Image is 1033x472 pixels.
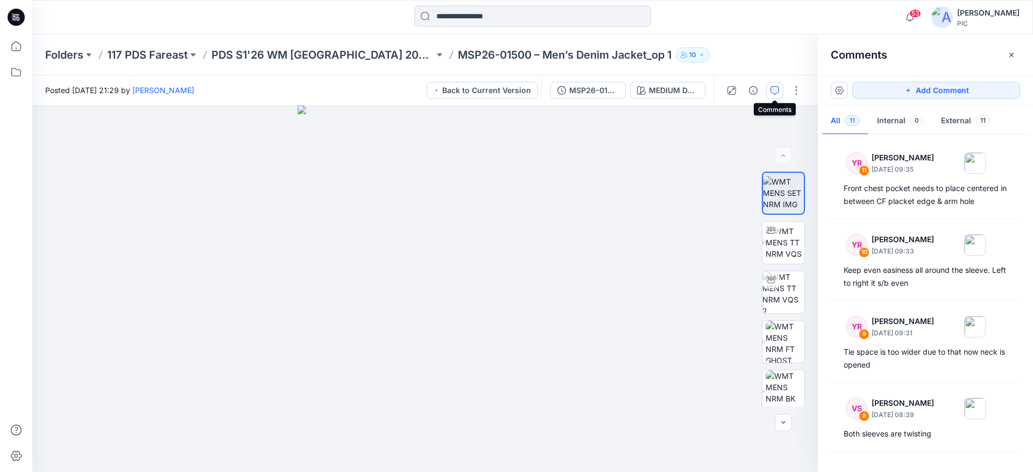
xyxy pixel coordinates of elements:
button: Details [745,82,762,99]
div: YR [846,152,867,174]
div: 11 [859,165,869,176]
button: All [822,108,868,135]
p: [DATE] 09:35 [872,164,934,175]
span: 11 [975,115,990,126]
p: [DATE] 09:31 [872,328,934,339]
span: Posted [DATE] 21:29 by [45,84,194,96]
span: 53 [909,9,921,18]
a: 117 PDS Fareast [107,47,188,62]
div: Front chest pocket needs to place centered in between CF placket edge & arm hole [844,182,1007,208]
a: PDS S1'26 WM [GEOGRAPHIC_DATA] 20250522_117_GC [211,47,434,62]
h2: Comments [831,48,887,61]
div: Both sleeves are twisting [844,427,1007,440]
a: [PERSON_NAME] [132,86,194,95]
a: Folders [45,47,83,62]
div: MSP26-01500 – Men’s Denim Jacket_op 1_V3 [569,84,619,96]
div: VS [846,398,867,419]
img: WMT MENS SET NRM IMG [763,176,804,210]
p: MSP26-01500 – Men’s Denim Jacket_op 1 [458,47,671,62]
img: avatar [931,6,953,28]
div: MEDIUM DARK WASH [649,84,698,96]
p: [PERSON_NAME] [872,397,934,410]
button: MSP26-01500 – Men’s Denim Jacket_op 1_V3 [550,82,626,99]
button: MEDIUM DARK WASH [630,82,705,99]
p: [DATE] 09:33 [872,246,934,257]
img: WMT MENS NRM BK GHOST [766,370,804,412]
div: 9 [859,329,869,340]
p: 10 [689,49,696,61]
button: 10 [676,47,710,62]
img: WMT MENS TT NRM VQS [766,226,804,259]
div: [PERSON_NAME] [957,6,1020,19]
div: YR [846,234,867,256]
button: Add Comment [852,82,1020,99]
div: 10 [859,247,869,258]
div: Keep even easiness all around the sleeve. Left to right it s/b even [844,264,1007,290]
p: [PERSON_NAME] [872,233,934,246]
button: External [932,108,999,135]
p: [PERSON_NAME] [872,151,934,164]
div: Tie space is too wider due to that now neck is opened [844,346,1007,371]
button: Internal [868,108,932,135]
span: 11 [845,115,860,126]
img: WMT MENS TT NRM VQS 2 [762,271,804,313]
p: [DATE] 08:39 [872,410,934,420]
div: 8 [859,411,869,421]
p: [PERSON_NAME] [872,315,934,328]
span: 0 [910,115,924,126]
img: WMT MENS NRM FT GHOST [766,321,804,363]
div: YR [846,316,867,337]
button: Back to Current Version [427,82,538,99]
div: PIC [957,19,1020,27]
